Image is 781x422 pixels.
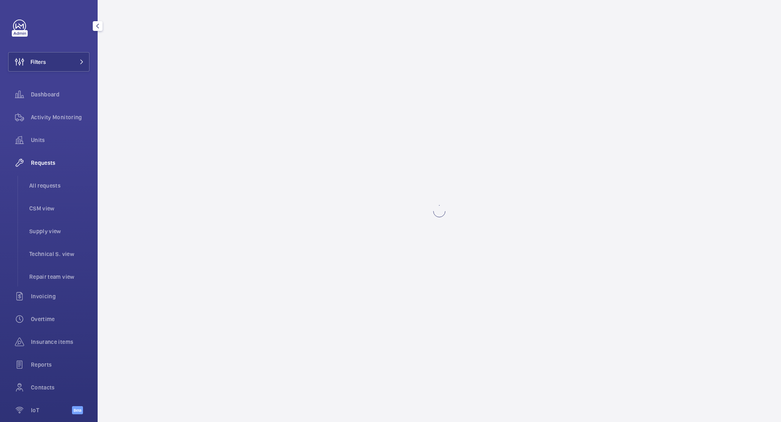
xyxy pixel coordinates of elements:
span: Reports [31,361,89,369]
span: Filters [31,58,46,66]
span: Invoicing [31,292,89,300]
span: CSM view [29,204,89,212]
span: Insurance items [31,338,89,346]
span: Beta [72,406,83,414]
span: Contacts [31,383,89,391]
span: All requests [29,181,89,190]
span: Overtime [31,315,89,323]
span: Technical S. view [29,250,89,258]
span: Requests [31,159,89,167]
button: Filters [8,52,89,72]
span: Supply view [29,227,89,235]
span: Activity Monitoring [31,113,89,121]
span: Units [31,136,89,144]
span: Repair team view [29,273,89,281]
span: IoT [31,406,72,414]
span: Dashboard [31,90,89,98]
